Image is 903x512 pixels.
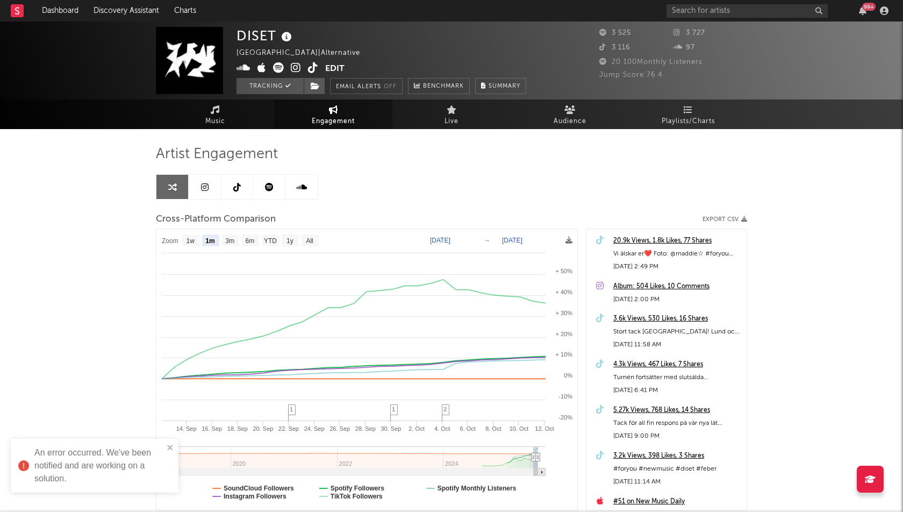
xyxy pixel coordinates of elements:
a: #51 on New Music Daily [613,495,741,508]
text: 30. Sep [381,425,401,432]
text: Spotify Followers [331,485,384,492]
text: 3m [226,237,235,245]
a: 3.2k Views, 398 Likes, 3 Shares [613,450,741,463]
text: 14. Sep [176,425,197,432]
button: Tracking [236,78,304,94]
text: Instagram Followers [224,493,286,500]
div: [DATE] 2:49 PM [613,260,741,273]
text: SoundCloud Followers [224,485,294,492]
span: 3 116 [599,44,630,51]
div: [DATE] 6:41 PM [613,384,741,397]
span: Live [445,115,458,128]
text: -20% [558,414,572,421]
text: + 40% [556,289,573,295]
div: DISET [236,27,295,45]
text: 16. Sep [202,425,222,432]
span: 3 525 [599,30,631,37]
text: 28. Sep [355,425,376,432]
div: [GEOGRAPHIC_DATA] | Alternative [236,47,372,60]
a: Engagement [274,99,392,129]
span: 1 [392,406,395,413]
span: Audience [554,115,586,128]
span: 2 [443,406,447,413]
span: Artist Engagement [156,148,278,161]
span: Music [205,115,225,128]
text: + 30% [556,310,573,316]
text: 1y [286,237,293,245]
button: Email AlertsOff [330,78,403,94]
div: [DATE] 9:00 PM [613,430,741,443]
text: + 50% [556,268,573,274]
text: 1w [187,237,195,245]
div: 99 + [862,3,876,11]
button: Summary [475,78,526,94]
div: #foryou #newmusic #diset #feber [613,463,741,475]
text: 6m [246,237,255,245]
div: Stort tack [GEOGRAPHIC_DATA]! Lund och [GEOGRAPHIC_DATA] nu i helgen! Få biljetter kvar till Hus7... [613,325,741,338]
text: 4. Oct [434,425,450,432]
text: 18. Sep [227,425,248,432]
div: Vi älskar er❤️ Foto: @maddie☆ #foryou #fördigpage #stockholm #newmusic #diset #fyp #nymusik #fördig [613,247,741,260]
text: → [484,237,490,244]
button: 99+ [859,6,866,15]
a: 4.3k Views, 467 Likes, 7 Shares [613,358,741,371]
div: Tack för all fin respons på vår nya låt ”Feber”! Det betyder allt.❤️ #foryou #newmusic #diset #fe... [613,417,741,430]
div: Turnén fortsätter med slutsålda @Härlandafestivalen 2025 i [GEOGRAPHIC_DATA] nu [DATE][GEOGRAPHIC... [613,371,741,384]
a: 5.27k Views, 768 Likes, 14 Shares [613,404,741,417]
a: Album: 504 Likes, 10 Comments [613,280,741,293]
button: Export CSV [703,216,747,223]
a: Audience [511,99,629,129]
a: Benchmark [408,78,470,94]
div: [DATE] 2:00 PM [613,293,741,306]
span: 20 100 Monthly Listeners [599,59,703,66]
a: Live [392,99,511,129]
span: 97 [673,44,695,51]
a: Playlists/Charts [629,99,747,129]
text: 0% [564,372,572,379]
input: Search for artists [666,4,828,18]
em: Off [384,84,397,90]
a: 3.6k Views, 530 Likes, 16 Shares [613,312,741,325]
div: An error occurred. We've been notified and are working on a solution. [34,446,163,485]
button: close [167,443,174,453]
text: YTD [264,237,277,245]
text: 20. Sep [253,425,273,432]
text: Zoom [162,237,178,245]
text: All [306,237,313,245]
text: 26. Sep [329,425,350,432]
text: [DATE] [430,237,450,244]
text: 1m [205,237,214,245]
text: 8. Oct [485,425,501,432]
div: [DATE] 11:14 AM [613,475,741,488]
text: [DATE] [502,237,522,244]
text: TikTok Followers [331,493,383,500]
text: + 10% [556,351,573,358]
span: 1 [290,406,293,413]
text: 22. Sep [278,425,299,432]
div: [DATE] 11:58 AM [613,338,741,351]
a: 20.9k Views, 1.8k Likes, 77 Shares [613,234,741,247]
span: Cross-Platform Comparison [156,213,276,226]
text: + 20% [556,331,573,337]
text: Spotify Monthly Listeners [438,485,517,492]
text: 10. Oct [510,425,528,432]
span: 3 727 [673,30,705,37]
button: Edit [325,62,345,76]
span: Summary [489,83,520,89]
text: 6. Oct [460,425,476,432]
span: Jump Score: 76.4 [599,72,663,79]
span: Engagement [312,115,355,128]
text: 24. Sep [304,425,325,432]
span: Benchmark [423,80,464,93]
text: -10% [558,393,572,400]
span: Playlists/Charts [662,115,715,128]
text: 2. Oct [408,425,424,432]
a: Music [156,99,274,129]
